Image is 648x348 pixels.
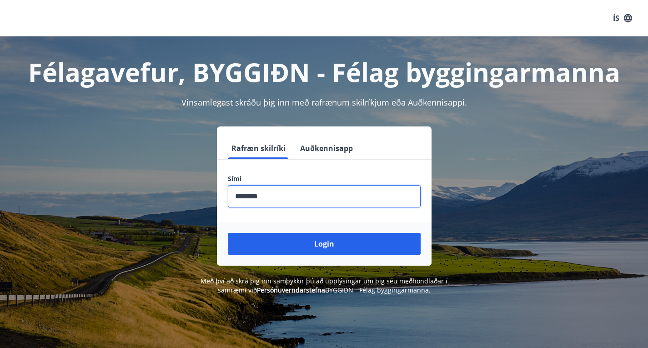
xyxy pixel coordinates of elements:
[181,97,467,108] span: Vinsamlegast skráðu þig inn með rafrænum skilríkjum eða Auðkennisappi.
[228,174,421,183] label: Sími
[257,286,325,294] a: Persónuverndarstefna
[11,55,637,89] h1: Félagavefur, BYGGIÐN - Félag byggingarmanna
[608,10,637,26] button: ÍS
[201,277,447,294] span: Með því að skrá þig inn samþykkir þú að upplýsingar um þig séu meðhöndlaðar í samræmi við BYGGIÐN...
[228,233,421,255] button: Login
[296,137,357,159] button: Auðkennisapp
[228,137,289,159] button: Rafræn skilríki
